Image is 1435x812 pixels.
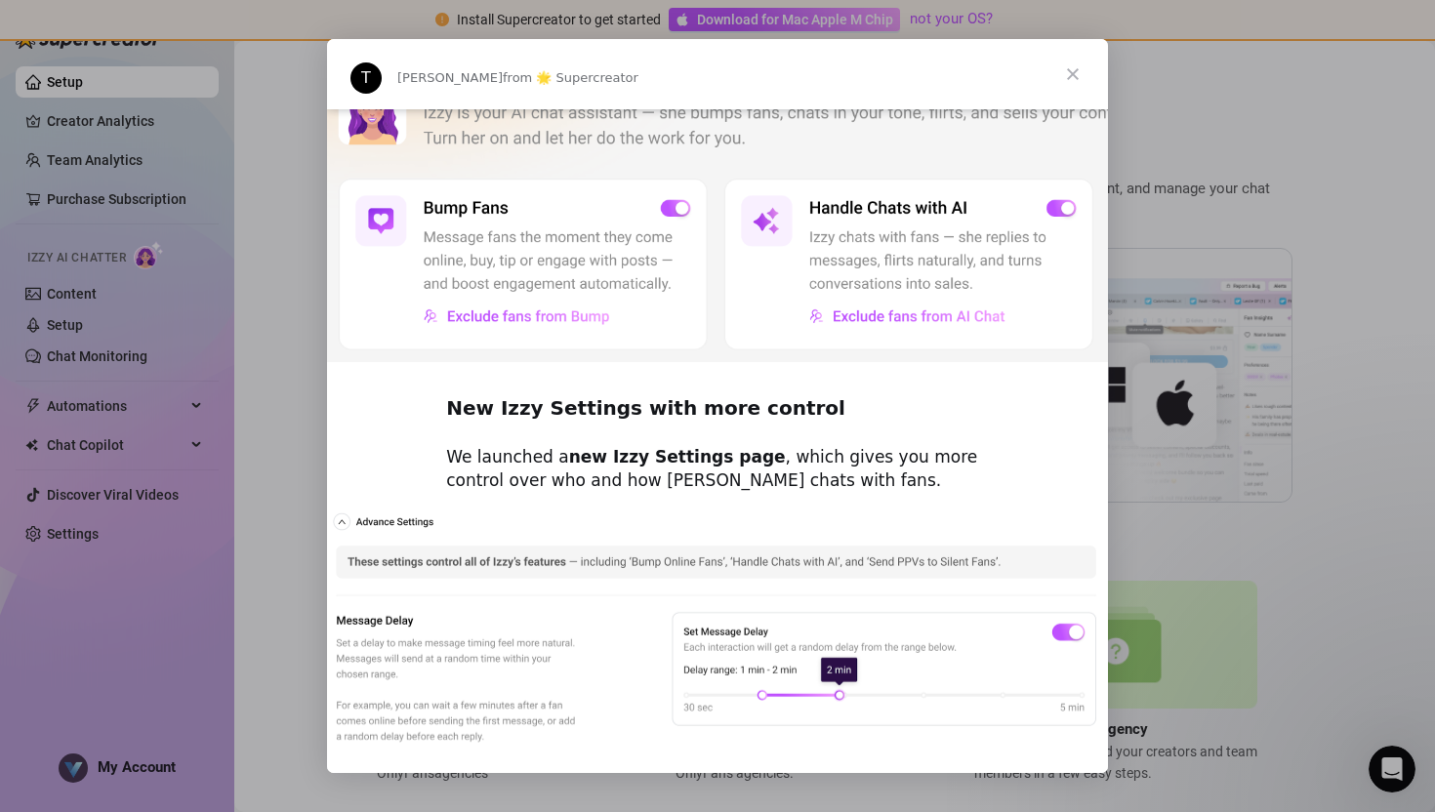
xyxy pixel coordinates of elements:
[350,62,382,94] div: Profile image for Tanya
[1038,39,1108,109] span: Close
[397,70,503,85] span: [PERSON_NAME]
[569,447,786,467] b: new Izzy Settings page
[446,446,989,493] div: We launched a , which gives you more control over who and how [PERSON_NAME] chats with fans.
[503,70,638,85] span: from 🌟 Supercreator
[446,395,989,431] h2: New Izzy Settings with more control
